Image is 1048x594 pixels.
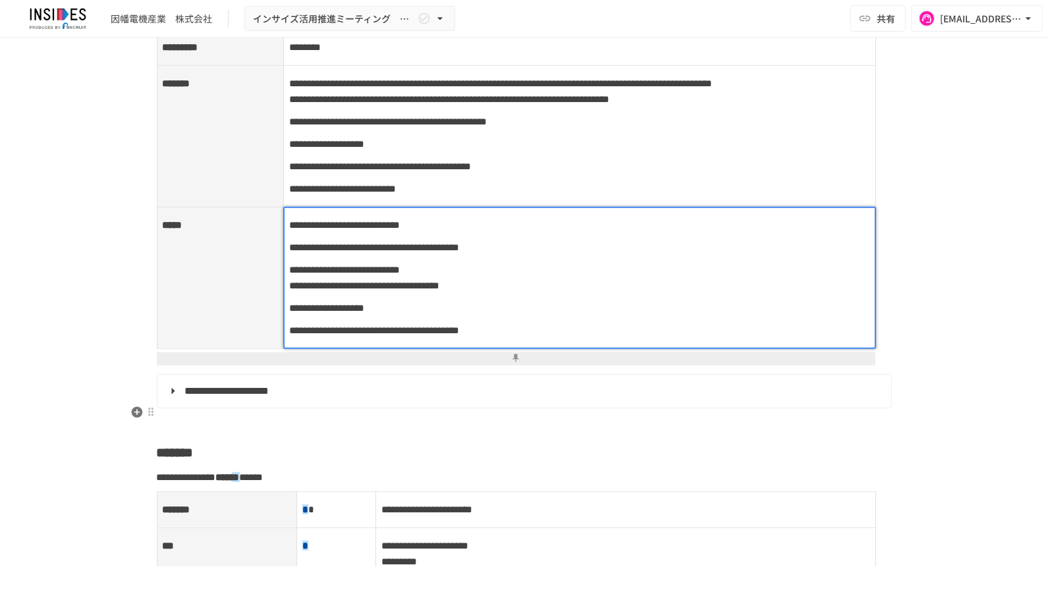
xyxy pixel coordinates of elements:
button: 共有 [850,5,906,32]
div: 因幡電機産業 株式会社 [111,12,212,26]
button: [EMAIL_ADDRESS][DOMAIN_NAME] [911,5,1043,32]
button: インサイズ活用推進ミーティング ～2回目～ [244,6,455,32]
span: インサイズ活用推進ミーティング ～2回目～ [253,11,415,27]
img: JmGSPSkPjKwBq77AtHmwC7bJguQHJlCRQfAXtnx4WuV [16,8,100,29]
div: [EMAIL_ADDRESS][DOMAIN_NAME] [940,11,1022,27]
span: 共有 [877,11,895,26]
